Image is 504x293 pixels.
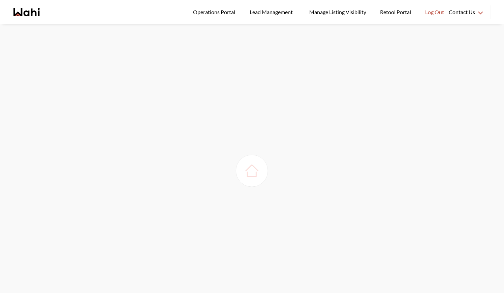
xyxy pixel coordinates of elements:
[426,8,444,16] span: Log Out
[250,8,295,16] span: Lead Management
[243,161,261,180] img: loading house image
[307,8,368,16] span: Manage Listing Visibility
[193,8,238,16] span: Operations Portal
[380,8,413,16] span: Retool Portal
[13,8,40,16] a: Wahi homepage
